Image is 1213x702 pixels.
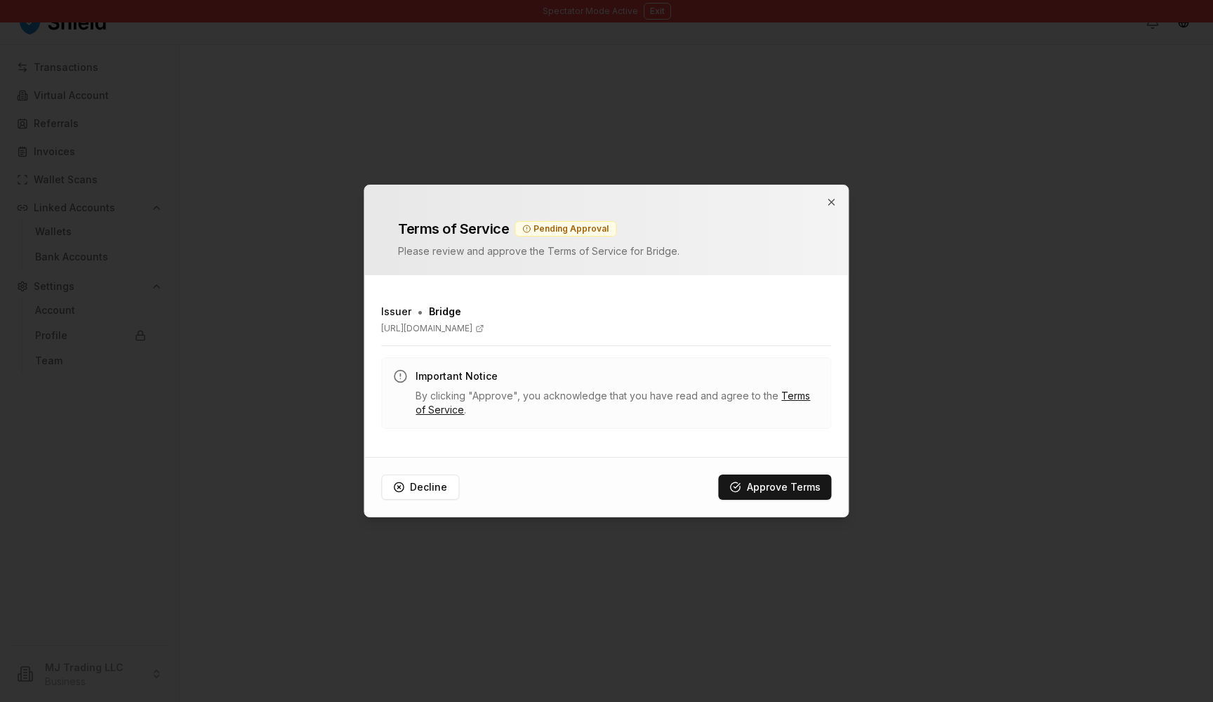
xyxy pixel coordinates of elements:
[719,475,832,500] button: Approve Terms
[417,303,423,320] span: •
[515,221,616,237] div: Pending Approval
[381,305,411,319] h3: Issuer
[381,323,831,334] a: [URL][DOMAIN_NAME]
[429,305,461,319] span: Bridge
[398,244,814,258] p: Please review and approve the Terms of Service for Bridge .
[381,475,459,500] button: Decline
[398,219,509,239] h2: Terms of Service
[416,389,819,417] p: By clicking "Approve", you acknowledge that you have read and agree to the .
[416,369,819,383] h3: Important Notice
